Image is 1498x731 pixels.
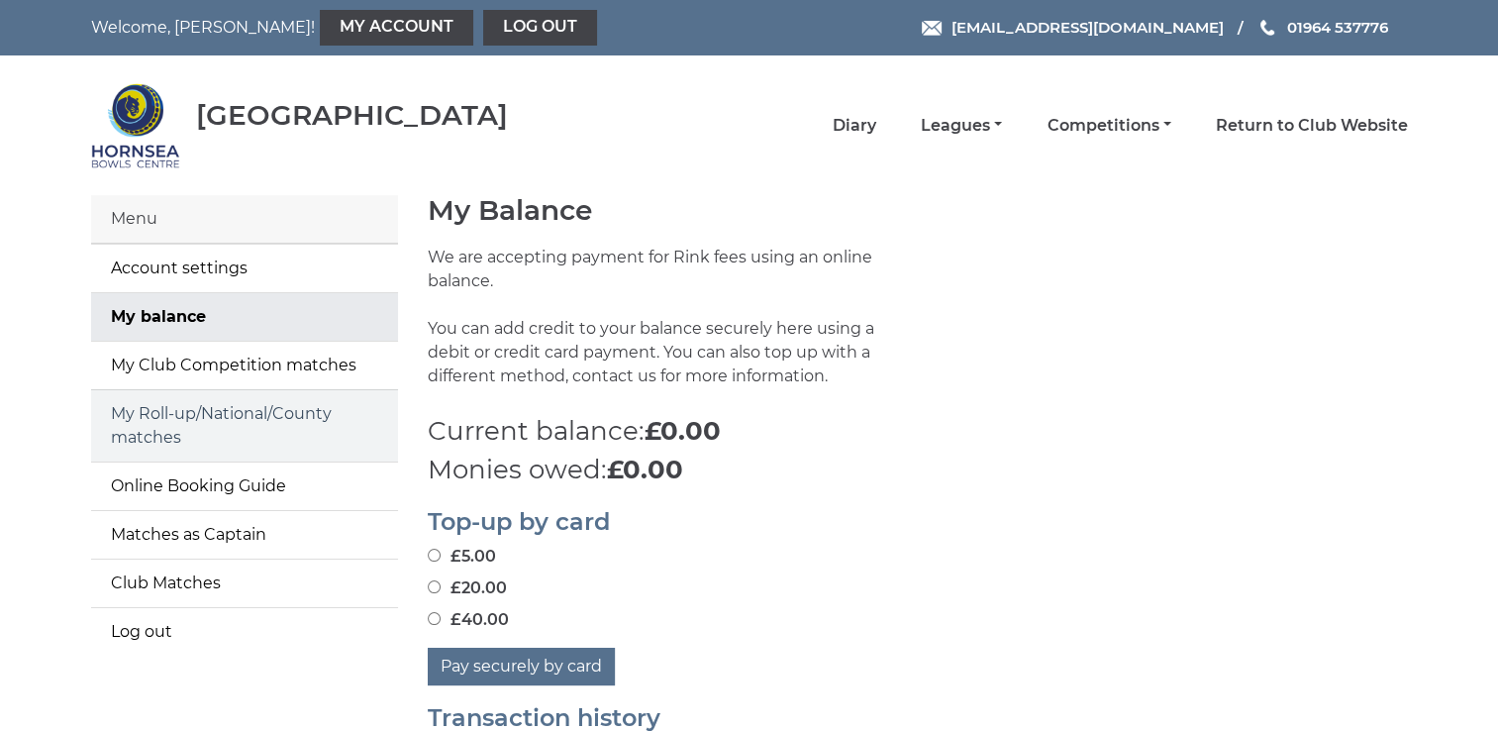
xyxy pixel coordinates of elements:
[1216,115,1408,137] a: Return to Club Website
[91,511,398,559] a: Matches as Captain
[645,415,721,447] strong: £0.00
[922,21,942,36] img: Email
[428,545,496,569] label: £5.00
[320,10,473,46] a: My Account
[91,10,623,46] nav: Welcome, [PERSON_NAME]!
[91,245,398,292] a: Account settings
[428,705,1408,731] h2: Transaction history
[428,246,903,412] p: We are accepting payment for Rink fees using an online balance. You can add credit to your balanc...
[428,412,1408,451] p: Current balance:
[196,100,508,131] div: [GEOGRAPHIC_DATA]
[922,16,1223,39] a: Email [EMAIL_ADDRESS][DOMAIN_NAME]
[91,463,398,510] a: Online Booking Guide
[428,451,1408,489] p: Monies owed:
[91,390,398,462] a: My Roll-up/National/County matches
[921,115,1002,137] a: Leagues
[1260,20,1274,36] img: Phone us
[91,608,398,656] a: Log out
[428,195,1408,226] h1: My Balance
[483,10,597,46] a: Log out
[91,293,398,341] a: My balance
[428,549,441,562] input: £5.00
[91,81,180,170] img: Hornsea Bowls Centre
[1047,115,1170,137] a: Competitions
[1286,18,1387,37] span: 01964 537776
[833,115,876,137] a: Diary
[428,612,441,625] input: £40.00
[91,560,398,607] a: Club Matches
[428,509,1408,535] h2: Top-up by card
[91,195,398,244] div: Menu
[950,18,1223,37] span: [EMAIL_ADDRESS][DOMAIN_NAME]
[428,608,509,632] label: £40.00
[428,576,507,600] label: £20.00
[1257,16,1387,39] a: Phone us 01964 537776
[428,648,615,685] button: Pay securely by card
[91,342,398,389] a: My Club Competition matches
[607,454,683,485] strong: £0.00
[428,580,441,593] input: £20.00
